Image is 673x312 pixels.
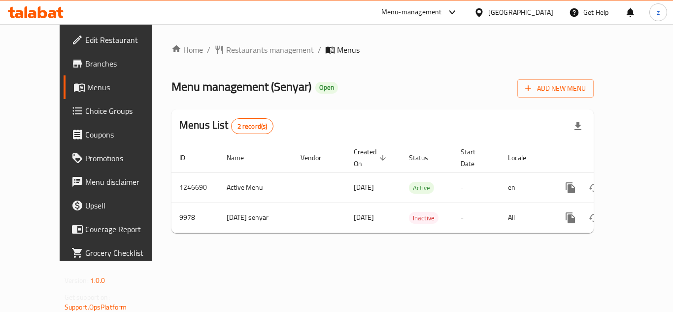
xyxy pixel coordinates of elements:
h2: Menus List [179,118,273,134]
a: Home [171,44,203,56]
td: - [453,203,500,233]
span: Inactive [409,212,438,224]
span: Restaurants management [226,44,314,56]
td: - [453,173,500,203]
span: Branches [85,58,164,69]
button: more [559,206,582,230]
span: 2 record(s) [232,122,273,131]
a: Menu disclaimer [64,170,172,194]
td: [DATE] senyar [219,203,293,233]
a: Coupons [64,123,172,146]
td: All [500,203,551,233]
span: Open [315,83,338,92]
span: Status [409,152,441,164]
span: Get support on: [65,291,110,304]
span: Menus [337,44,360,56]
table: enhanced table [171,143,661,233]
th: Actions [551,143,661,173]
span: Locale [508,152,539,164]
span: Choice Groups [85,105,164,117]
a: Grocery Checklist [64,241,172,265]
span: Created On [354,146,389,170]
a: Branches [64,52,172,75]
div: Menu-management [381,6,442,18]
div: Export file [566,114,590,138]
a: Coverage Report [64,217,172,241]
span: Upsell [85,200,164,211]
span: Active [409,182,434,194]
span: [DATE] [354,211,374,224]
span: Vendor [301,152,334,164]
span: Menus [87,81,164,93]
span: Version: [65,274,89,287]
span: Coverage Report [85,223,164,235]
span: z [657,7,660,18]
div: Open [315,82,338,94]
td: Active Menu [219,173,293,203]
div: Total records count [231,118,274,134]
li: / [318,44,321,56]
span: Menu disclaimer [85,176,164,188]
a: Edit Restaurant [64,28,172,52]
td: en [500,173,551,203]
span: Start Date [461,146,488,170]
span: Promotions [85,152,164,164]
td: 9978 [171,203,219,233]
span: 1.0.0 [90,274,105,287]
a: Promotions [64,146,172,170]
li: / [207,44,210,56]
button: more [559,176,582,200]
nav: breadcrumb [171,44,594,56]
span: Grocery Checklist [85,247,164,259]
button: Change Status [582,206,606,230]
span: Add New Menu [525,82,586,95]
span: Name [227,152,257,164]
a: Choice Groups [64,99,172,123]
div: [GEOGRAPHIC_DATA] [488,7,553,18]
a: Menus [64,75,172,99]
span: Edit Restaurant [85,34,164,46]
span: [DATE] [354,181,374,194]
a: Upsell [64,194,172,217]
span: ID [179,152,198,164]
span: Coupons [85,129,164,140]
button: Change Status [582,176,606,200]
a: Restaurants management [214,44,314,56]
span: Menu management ( Senyar ) [171,75,311,98]
button: Add New Menu [517,79,594,98]
td: 1246690 [171,173,219,203]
